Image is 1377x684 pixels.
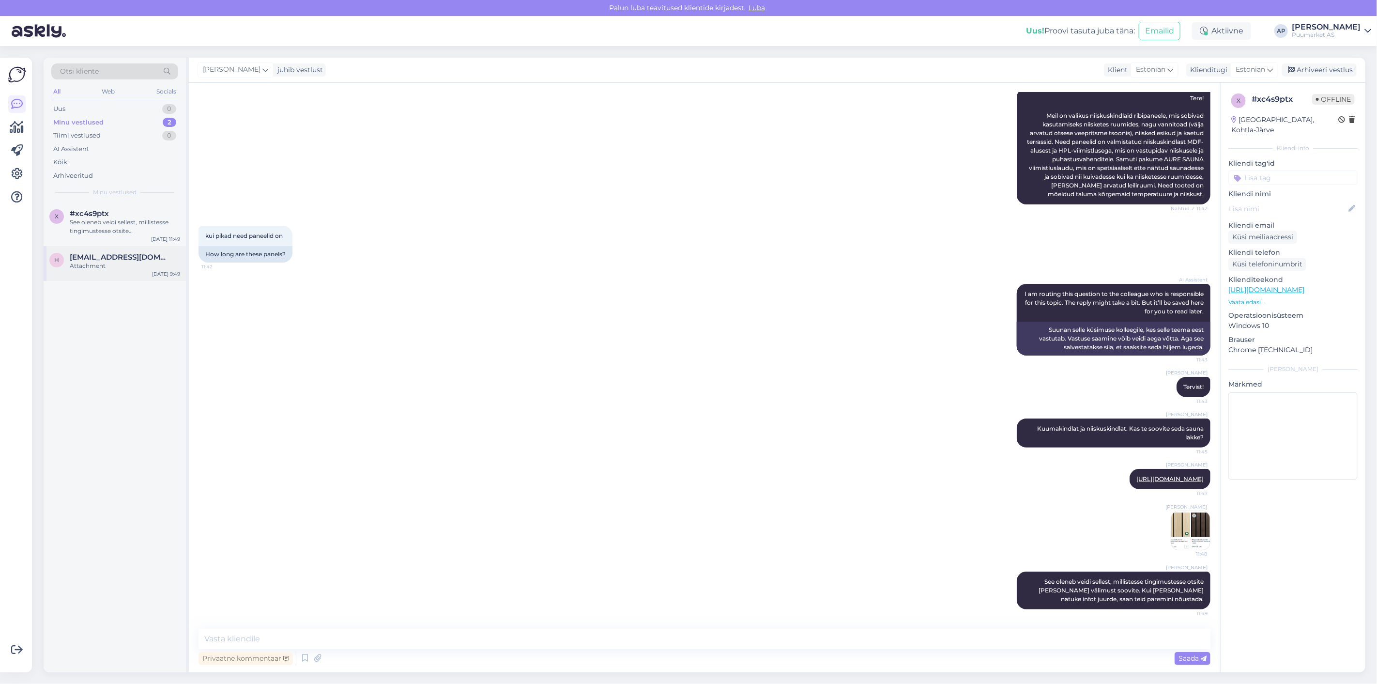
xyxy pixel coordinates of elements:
[1171,276,1208,283] span: AI Assistent
[1228,311,1358,321] p: Operatsioonisüsteem
[1229,203,1346,214] input: Lisa nimi
[53,171,93,181] div: Arhiveeritud
[1026,25,1135,37] div: Proovi tasuta juba täna:
[1236,64,1265,75] span: Estonian
[1228,220,1358,231] p: Kliendi email
[70,218,180,235] div: See oleneb veidi sellest, millistesse tingimustesse otsite [PERSON_NAME] välimust soovite. Kui [P...
[1171,550,1207,558] span: 11:48
[54,256,59,264] span: h
[70,262,180,270] div: Attachment
[1171,490,1208,497] span: 11:47
[1228,258,1306,271] div: Küsi telefoninumbrit
[1228,144,1358,153] div: Kliendi info
[1282,63,1357,77] div: Arhiveeri vestlus
[1186,65,1227,75] div: Klienditugi
[1292,23,1371,39] a: [PERSON_NAME]Puumarket AS
[201,263,238,270] span: 11:42
[1166,369,1208,376] span: [PERSON_NAME]
[1139,22,1180,40] button: Emailid
[55,213,59,220] span: x
[1228,171,1358,185] input: Lisa tag
[1136,475,1204,482] a: [URL][DOMAIN_NAME]
[1171,398,1208,405] span: 11:43
[60,66,99,77] span: Otsi kliente
[1292,23,1361,31] div: [PERSON_NAME]
[1228,321,1358,331] p: Windows 10
[1228,158,1358,169] p: Kliendi tag'id
[1017,322,1210,356] div: Suunan selle küsimuse kolleegile, kes selle teema eest vastutab. Vastuse saamine võib veidi aega ...
[1166,411,1208,418] span: [PERSON_NAME]
[1183,383,1204,390] span: Tervist!
[152,270,180,278] div: [DATE] 9:49
[162,104,176,114] div: 0
[1171,205,1208,212] span: Nähtud ✓ 11:42
[1039,578,1205,603] span: See oleneb veidi sellest, millistesse tingimustesse otsite [PERSON_NAME] välimust soovite. Kui [P...
[203,64,260,75] span: [PERSON_NAME]
[100,85,117,98] div: Web
[1274,24,1288,38] div: AP
[1178,654,1207,663] span: Saada
[1165,503,1207,511] span: [PERSON_NAME]
[1228,285,1304,294] a: [URL][DOMAIN_NAME]
[1037,425,1205,441] span: Kuumakindlat ja niiskuskindlat. Kas te soovite seda sauna lakke?
[53,131,101,140] div: Tiimi vestlused
[53,118,104,127] div: Minu vestlused
[1171,610,1208,617] span: 11:49
[199,246,292,263] div: How long are these panels?
[1228,345,1358,355] p: Chrome [TECHNICAL_ID]
[1228,335,1358,345] p: Brauser
[1228,298,1358,307] p: Vaata edasi ...
[1292,31,1361,39] div: Puumarket AS
[1192,22,1251,40] div: Aktiivne
[746,3,768,12] span: Luba
[199,652,293,665] div: Privaatne kommentaar
[1171,356,1208,363] span: 11:43
[1252,93,1312,105] div: # xc4s9ptx
[1025,290,1205,315] span: I am routing this question to the colleague who is responsible for this topic. The reply might ta...
[70,253,170,262] span: hergi7@gmail.com
[1228,248,1358,258] p: Kliendi telefon
[93,188,137,197] span: Minu vestlused
[1312,94,1355,105] span: Offline
[163,118,176,127] div: 2
[1228,189,1358,199] p: Kliendi nimi
[53,144,89,154] div: AI Assistent
[1171,448,1208,455] span: 11:45
[51,85,62,98] div: All
[162,131,176,140] div: 0
[1104,65,1128,75] div: Klient
[151,235,180,243] div: [DATE] 11:49
[1228,365,1358,373] div: [PERSON_NAME]
[1136,64,1165,75] span: Estonian
[274,65,323,75] div: juhib vestlust
[1166,564,1208,571] span: [PERSON_NAME]
[1026,26,1044,35] b: Uus!
[1237,97,1240,104] span: x
[70,209,109,218] span: #xc4s9ptx
[1228,379,1358,389] p: Märkmed
[8,65,26,84] img: Askly Logo
[154,85,178,98] div: Socials
[53,104,65,114] div: Uus
[1228,275,1358,285] p: Klienditeekond
[1231,115,1338,135] div: [GEOGRAPHIC_DATA], Kohtla-Järve
[1228,231,1297,244] div: Küsi meiliaadressi
[205,232,283,239] span: kui pikad need paneelid on
[1171,511,1210,550] img: Attachment
[1166,461,1208,468] span: [PERSON_NAME]
[53,157,67,167] div: Kõik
